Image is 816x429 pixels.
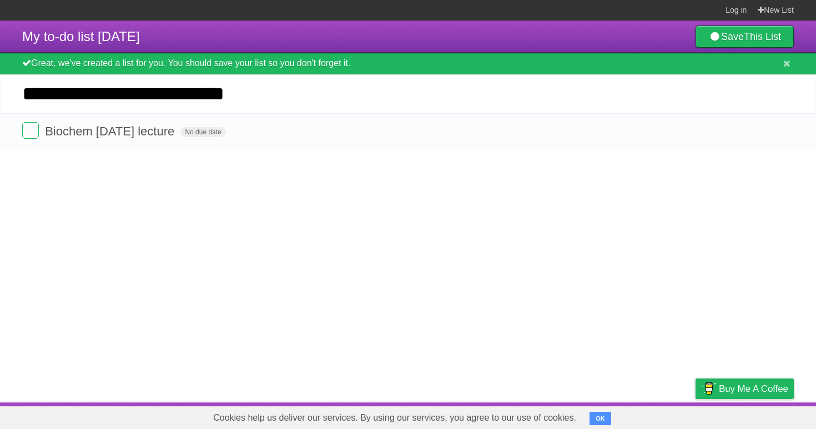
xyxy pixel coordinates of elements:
[719,379,788,398] span: Buy me a coffee
[696,26,794,48] a: SaveThis List
[22,29,140,44] span: My to-do list [DATE]
[548,405,571,426] a: About
[590,412,611,425] button: OK
[180,127,225,137] span: No due date
[45,124,177,138] span: Biochem [DATE] lecture
[643,405,668,426] a: Terms
[696,378,794,399] a: Buy me a coffee
[681,405,710,426] a: Privacy
[701,379,716,398] img: Buy me a coffee
[724,405,794,426] a: Suggest a feature
[202,407,587,429] span: Cookies help us deliver our services. By using our services, you agree to our use of cookies.
[585,405,629,426] a: Developers
[22,122,39,139] label: Done
[744,31,781,42] b: This List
